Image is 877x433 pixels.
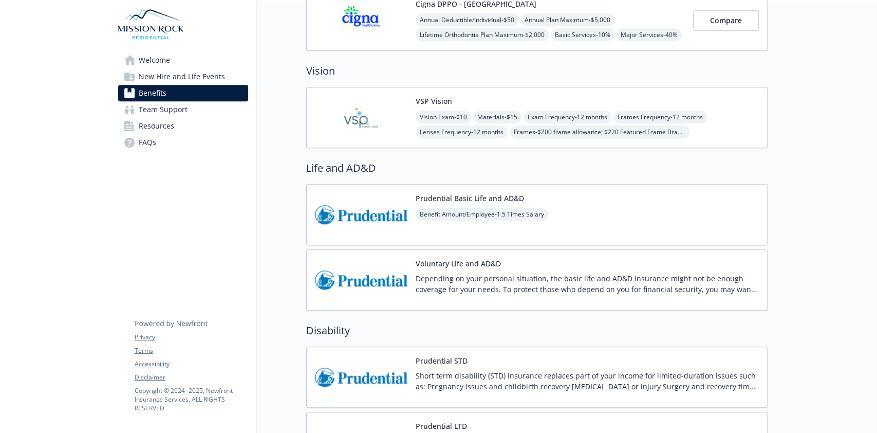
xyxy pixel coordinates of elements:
a: Benefits [118,85,248,101]
h2: Life and AD&D [306,160,768,176]
a: FAQs [118,134,248,151]
button: Prudential STD [416,355,468,366]
img: Prudential Insurance Co of America carrier logo [315,258,407,302]
a: Welcome [118,52,248,68]
p: Copyright © 2024 - 2025 , Newfront Insurance Services, ALL RIGHTS RESERVED [135,386,248,412]
a: Terms [135,346,248,355]
span: Materials - $15 [473,111,521,123]
a: Privacy [135,333,248,342]
a: Team Support [118,101,248,118]
h2: Disability [306,323,768,338]
img: Prudential Insurance Co of America carrier logo [315,193,407,237]
img: Prudential Insurance Co of America carrier logo [315,355,407,399]
span: Benefit Amount/Employee - 1.5 Times Salary [416,208,548,221]
span: FAQs [139,134,156,151]
span: Welcome [139,52,170,68]
span: Exam Frequency - 12 months [524,111,611,123]
img: Vision Service Plan carrier logo [315,96,407,139]
span: New Hire and Life Events [139,68,225,85]
a: Disclaimer [135,373,248,382]
span: Resources [139,118,174,134]
span: Basic Services - 10% [551,28,614,41]
button: Compare [693,10,759,31]
span: Vision Exam - $10 [416,111,471,123]
span: Compare [710,15,742,25]
button: Voluntary Life and AD&D [416,258,501,269]
span: Major Services - 40% [617,28,682,41]
span: Lifetime Orthodontia Plan Maximum - $2,000 [416,28,549,41]
span: Benefits [139,85,166,101]
a: New Hire and Life Events [118,68,248,85]
button: Prudential LTD [416,421,467,431]
h2: Vision [306,63,768,79]
span: Annual Plan Maximum - $5,000 [520,13,614,26]
span: Frames - $200 frame allowance; $220 Featured Frame Brands allowance; 20% savings on the amount ov... [510,125,689,138]
span: Frames Frequency - 12 months [613,111,707,123]
button: VSP Vision [416,96,452,106]
p: Short term disability (STD) insurance replaces part of your income for limited-duration issues su... [416,370,759,392]
a: Accessibility [135,359,248,369]
a: Resources [118,118,248,134]
span: Team Support [139,101,188,118]
p: Depending on your personal situation, the basic life and AD&D insurance might not be enough cover... [416,273,759,295]
button: Prudential Basic Life and AD&D [416,193,524,204]
span: Lenses Frequency - 12 months [416,125,508,138]
span: Annual Deductible/Individual - $50 [416,13,518,26]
